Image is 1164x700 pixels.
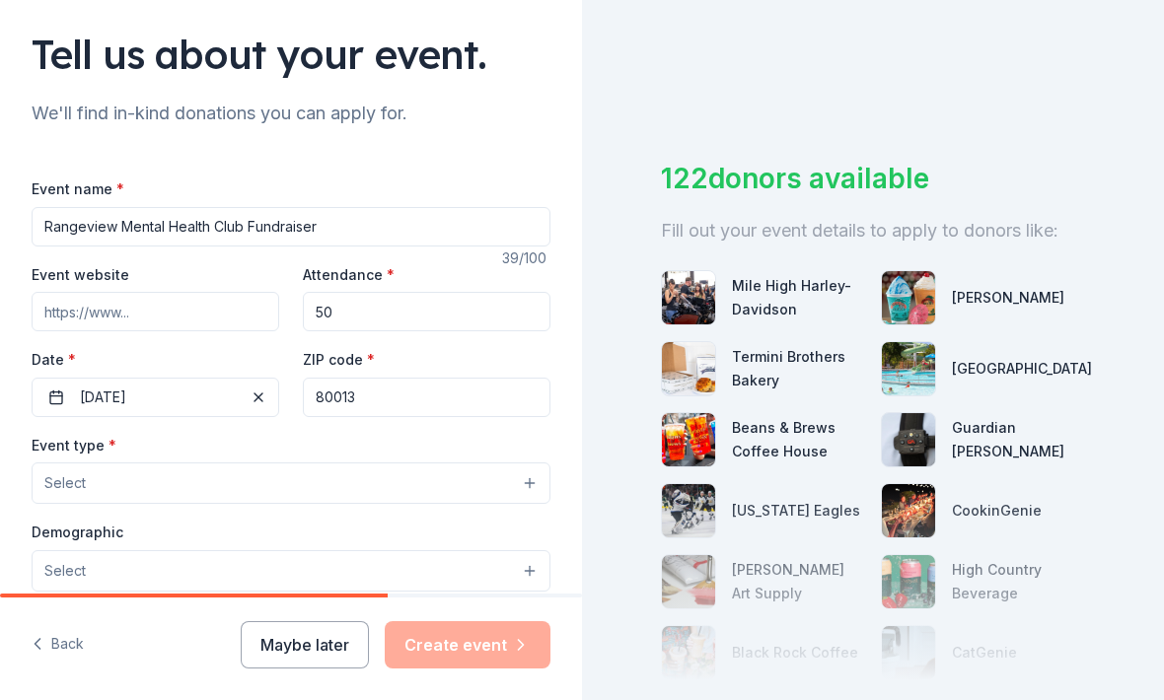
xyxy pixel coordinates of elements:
button: Back [32,624,84,665]
button: Maybe later [241,621,369,668]
span: Select [44,471,86,495]
div: Guardian [PERSON_NAME] [952,416,1085,463]
div: We'll find in-kind donations you can apply for. [32,98,550,129]
label: Event website [32,265,129,285]
input: 20 [303,292,550,331]
img: photo for South Suburban Park & Recreation District [882,342,935,395]
div: Fill out your event details to apply to donors like: [661,215,1085,246]
label: Event name [32,179,124,199]
input: 12345 (U.S. only) [303,378,550,417]
div: Mile High Harley-Davidson [732,274,865,321]
button: [DATE] [32,378,279,417]
label: Date [32,350,279,370]
label: Attendance [303,265,395,285]
input: Spring Fundraiser [32,207,550,246]
div: Termini Brothers Bakery [732,345,865,392]
input: https://www... [32,292,279,331]
label: Event type [32,436,116,455]
label: Demographic [32,523,123,542]
img: photo for Bahama Buck's [882,271,935,324]
img: photo for Mile High Harley-Davidson [662,271,715,324]
img: photo for Guardian Angel Device [882,413,935,466]
div: Tell us about your event. [32,27,550,82]
button: Select [32,550,550,592]
img: photo for Beans & Brews Coffee House [662,413,715,466]
img: photo for Termini Brothers Bakery [662,342,715,395]
div: Beans & Brews Coffee House [732,416,865,463]
div: [PERSON_NAME] [952,286,1064,310]
div: [GEOGRAPHIC_DATA] [952,357,1092,381]
div: 122 donors available [661,158,1085,199]
span: Select [44,559,86,583]
label: ZIP code [303,350,375,370]
div: 39 /100 [502,246,550,270]
button: Select [32,462,550,504]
